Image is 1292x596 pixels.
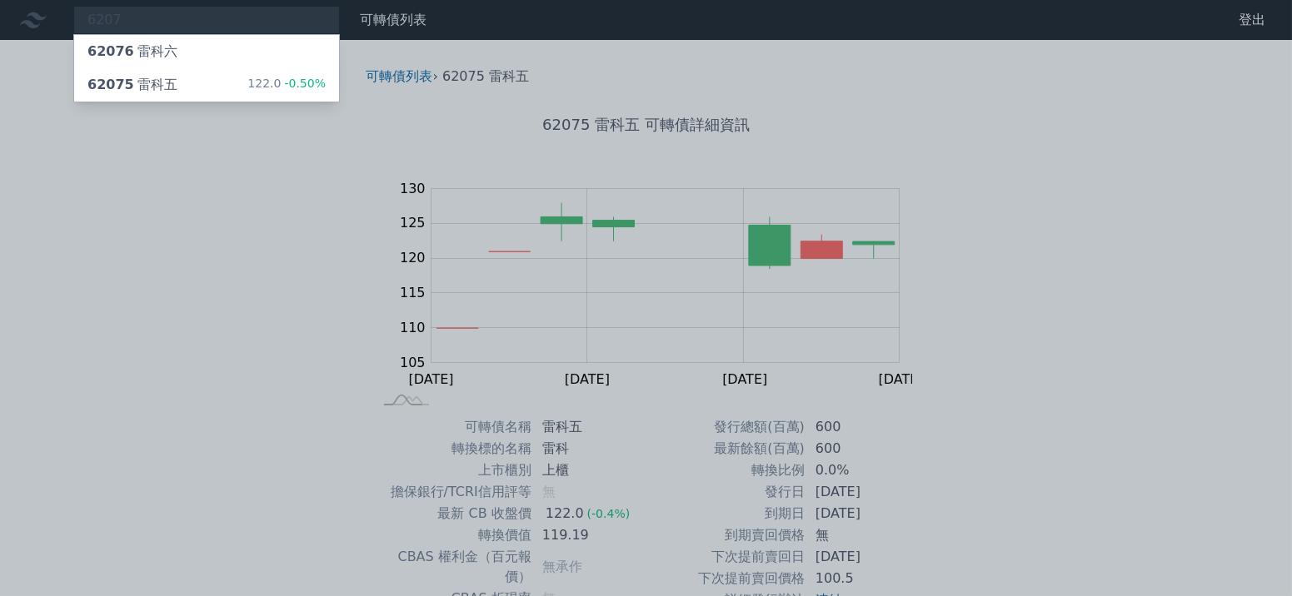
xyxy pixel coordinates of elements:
a: 62076雷科六 [74,35,339,68]
span: 62076 [87,43,134,59]
div: 雷科五 [87,75,177,95]
span: -0.50% [281,77,326,90]
div: 122.0 [247,75,326,95]
a: 62075雷科五 122.0-0.50% [74,68,339,102]
div: 雷科六 [87,42,177,62]
span: 62075 [87,77,134,92]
